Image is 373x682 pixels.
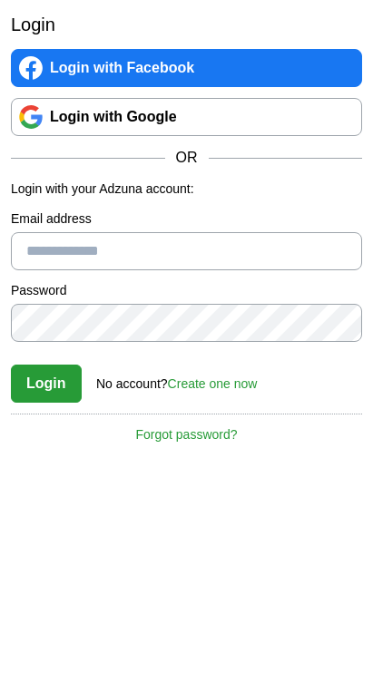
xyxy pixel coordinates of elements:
[11,414,362,444] a: Forgot password?
[11,49,362,87] a: Login with Facebook
[165,147,209,169] span: OR
[11,365,82,403] button: Login
[168,376,258,391] a: Create one now
[11,180,362,199] p: Login with your Adzuna account:
[11,209,362,229] label: Email address
[96,364,257,394] div: No account?
[11,98,362,136] a: Login with Google
[11,11,362,38] h2: Login
[11,281,362,300] label: Password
